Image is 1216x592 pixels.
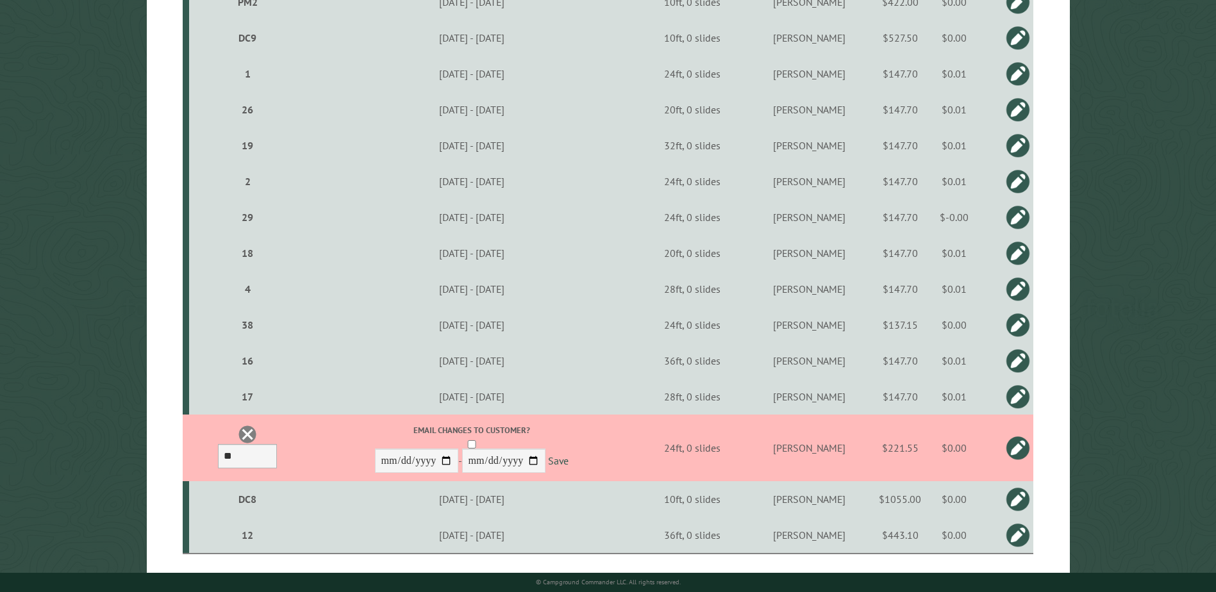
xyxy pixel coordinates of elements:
[926,20,982,56] td: $0.00
[874,56,926,92] td: $147.70
[548,455,569,468] a: Save
[194,139,300,152] div: 19
[874,163,926,199] td: $147.70
[194,283,300,295] div: 4
[926,517,982,554] td: $0.00
[304,31,638,44] div: [DATE] - [DATE]
[304,103,638,116] div: [DATE] - [DATE]
[926,163,982,199] td: $0.01
[926,415,982,481] td: $0.00
[744,271,874,307] td: [PERSON_NAME]
[640,163,744,199] td: 24ft, 0 slides
[304,424,638,436] label: Email changes to customer?
[926,379,982,415] td: $0.01
[194,175,300,188] div: 2
[304,529,638,541] div: [DATE] - [DATE]
[536,578,681,586] small: © Campground Commander LLC. All rights reserved.
[640,415,744,481] td: 24ft, 0 slides
[744,481,874,517] td: [PERSON_NAME]
[926,127,982,163] td: $0.01
[640,271,744,307] td: 28ft, 0 slides
[744,415,874,481] td: [PERSON_NAME]
[640,517,744,554] td: 36ft, 0 slides
[640,127,744,163] td: 32ft, 0 slides
[194,211,300,224] div: 29
[304,139,638,152] div: [DATE] - [DATE]
[640,92,744,127] td: 20ft, 0 slides
[744,343,874,379] td: [PERSON_NAME]
[926,235,982,271] td: $0.01
[194,390,300,403] div: 17
[640,379,744,415] td: 28ft, 0 slides
[874,343,926,379] td: $147.70
[304,283,638,295] div: [DATE] - [DATE]
[744,20,874,56] td: [PERSON_NAME]
[874,481,926,517] td: $1055.00
[304,493,638,506] div: [DATE] - [DATE]
[926,199,982,235] td: $-0.00
[640,481,744,517] td: 10ft, 0 slides
[194,318,300,331] div: 38
[874,307,926,343] td: $137.15
[194,247,300,259] div: 18
[874,20,926,56] td: $527.50
[744,92,874,127] td: [PERSON_NAME]
[640,20,744,56] td: 10ft, 0 slides
[926,56,982,92] td: $0.01
[874,92,926,127] td: $147.70
[194,67,300,80] div: 1
[304,424,638,476] div: -
[304,354,638,367] div: [DATE] - [DATE]
[874,127,926,163] td: $147.70
[194,103,300,116] div: 26
[744,379,874,415] td: [PERSON_NAME]
[874,271,926,307] td: $147.70
[926,271,982,307] td: $0.01
[640,199,744,235] td: 24ft, 0 slides
[926,481,982,517] td: $0.00
[926,343,982,379] td: $0.01
[874,199,926,235] td: $147.70
[194,354,300,367] div: 16
[304,390,638,403] div: [DATE] - [DATE]
[744,127,874,163] td: [PERSON_NAME]
[744,56,874,92] td: [PERSON_NAME]
[304,247,638,259] div: [DATE] - [DATE]
[744,163,874,199] td: [PERSON_NAME]
[304,175,638,188] div: [DATE] - [DATE]
[744,517,874,554] td: [PERSON_NAME]
[304,67,638,80] div: [DATE] - [DATE]
[194,529,300,541] div: 12
[926,92,982,127] td: $0.01
[640,307,744,343] td: 24ft, 0 slides
[926,307,982,343] td: $0.00
[238,425,257,444] a: Delete this reservation
[304,211,638,224] div: [DATE] - [DATE]
[194,31,300,44] div: DC9
[744,235,874,271] td: [PERSON_NAME]
[640,343,744,379] td: 36ft, 0 slides
[874,415,926,481] td: $221.55
[874,517,926,554] td: $443.10
[640,235,744,271] td: 20ft, 0 slides
[640,56,744,92] td: 24ft, 0 slides
[874,379,926,415] td: $147.70
[874,235,926,271] td: $147.70
[304,318,638,331] div: [DATE] - [DATE]
[194,493,300,506] div: DC8
[744,307,874,343] td: [PERSON_NAME]
[744,199,874,235] td: [PERSON_NAME]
